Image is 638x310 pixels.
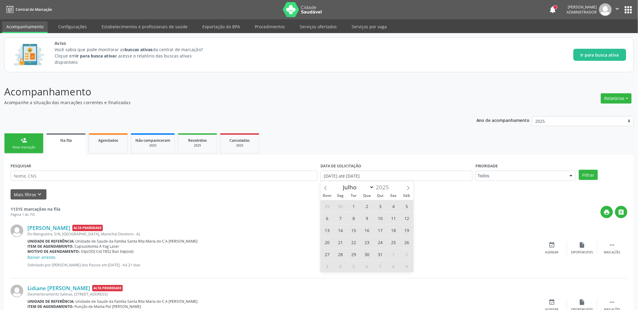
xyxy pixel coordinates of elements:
[348,248,360,260] span: Julho 29, 2025
[321,248,333,260] span: Julho 27, 2025
[251,21,289,32] a: Procedimentos
[27,239,74,244] b: Unidade de referência:
[347,21,391,32] a: Serviços por vaga
[188,138,207,143] span: Resolvidos
[348,212,360,224] span: Julho 8, 2025
[125,47,153,52] strong: buscas ativas
[76,299,198,304] span: Unidade de Saude da Familia Santa Rita Maria do C A [PERSON_NAME]
[374,200,386,212] span: Julho 3, 2025
[348,200,360,212] span: Julho 1, 2025
[388,212,400,224] span: Julho 11, 2025
[230,138,250,143] span: Cancelados
[11,189,46,200] button: Mais filtroskeyboard_arrow_down
[476,116,530,124] p: Ano de acompanhamento
[388,260,400,272] span: Agosto 8, 2025
[545,250,559,255] div: Agendar
[401,200,413,212] span: Julho 5, 2025
[612,3,623,16] button: 
[388,224,400,236] span: Julho 18, 2025
[388,248,400,260] span: Agosto 1, 2025
[401,224,413,236] span: Julho 19, 2025
[98,138,118,143] span: Agendados
[72,225,103,231] span: Alta Prioridade
[581,52,619,58] span: Ir para busca ativa
[36,191,43,198] i: keyboard_arrow_down
[599,3,612,16] img: img
[387,194,400,198] span: Sex
[374,236,386,248] span: Julho 24, 2025
[12,41,46,68] img: Imagem de CalloutCard
[623,5,634,15] button: apps
[16,7,52,12] span: Central de Marcação
[4,99,445,106] p: Acompanhe a situação das marcações correntes e finalizadas
[321,236,333,248] span: Julho 20, 2025
[335,260,346,272] span: Agosto 4, 2025
[27,299,74,304] b: Unidade de referência:
[348,224,360,236] span: Julho 15, 2025
[361,224,373,236] span: Julho 16, 2025
[388,200,400,212] span: Julho 4, 2025
[21,137,27,144] div: person_add
[361,200,373,212] span: Julho 2, 2025
[76,239,198,244] span: Unidade de Saude da Familia Santa Rita Maria do C A [PERSON_NAME]
[347,194,360,198] span: Ter
[348,236,360,248] span: Julho 22, 2025
[9,145,39,150] div: Nova marcação
[182,143,213,148] div: 2025
[475,161,498,171] label: Prioridade
[604,250,621,255] div: Mais ações
[27,262,537,268] p: Solicitado por [PERSON_NAME] dos Passos em [DATE] - há 21 dias
[27,285,90,291] a: Lidiane [PERSON_NAME]
[571,250,593,255] div: Exportar (PDF)
[401,260,413,272] span: Agosto 9, 2025
[374,224,386,236] span: Julho 17, 2025
[549,242,555,248] i: event_available
[54,21,91,32] a: Configurações
[92,285,123,291] span: Alta Prioridade
[614,5,621,12] i: 
[374,212,386,224] span: Julho 10, 2025
[361,260,373,272] span: Agosto 6, 2025
[27,304,74,309] b: Item de agendamento:
[335,236,346,248] span: Julho 21, 2025
[60,138,72,143] span: Na fila
[549,5,557,14] button: notifications
[27,231,537,237] div: Do Mangueira, S/N, [GEOGRAPHIC_DATA], Marechal Deodoro - AL
[601,206,613,218] button: print
[11,225,23,237] img: img
[321,260,333,272] span: Agosto 3, 2025
[360,194,374,198] span: Qua
[348,260,360,272] span: Agosto 5, 2025
[135,143,170,148] div: 2025
[295,21,341,32] a: Serviços ofertados
[321,200,333,212] span: Junho 29, 2025
[334,194,347,198] span: Seg
[321,171,472,181] input: Selecione um intervalo
[321,212,333,224] span: Julho 6, 2025
[11,285,23,297] img: img
[601,93,632,104] button: Relatórios
[567,5,597,10] div: [PERSON_NAME]
[11,171,317,181] input: Nome, CNS
[27,244,74,249] b: Item de agendamento:
[335,224,346,236] span: Julho 14, 2025
[11,206,60,212] strong: 11315 marcações na fila
[4,5,52,14] a: Central de Marcação
[335,200,346,212] span: Junho 30, 2025
[361,236,373,248] span: Julho 23, 2025
[478,173,564,179] span: Todos
[11,161,31,171] label: PESQUISAR
[567,10,597,15] span: Administrador
[75,244,119,249] span: Capsulotomia A Yag Laser
[618,209,625,215] i: 
[27,249,80,254] b: Motivo de agendamento:
[81,249,134,254] span: Olp(OD) Cid T852 Ban tolp(od)
[579,242,586,248] i: insert_drive_file
[401,248,413,260] span: Agosto 2, 2025
[401,212,413,224] span: Julho 12, 2025
[55,46,214,65] p: Você sabia que pode monitorar as da central de marcação? Clique em e acesse o relatório das busca...
[135,138,170,143] span: Não compareceram
[604,209,610,215] i: print
[579,299,586,305] i: insert_drive_file
[75,53,115,59] strong: Ir para busca ativa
